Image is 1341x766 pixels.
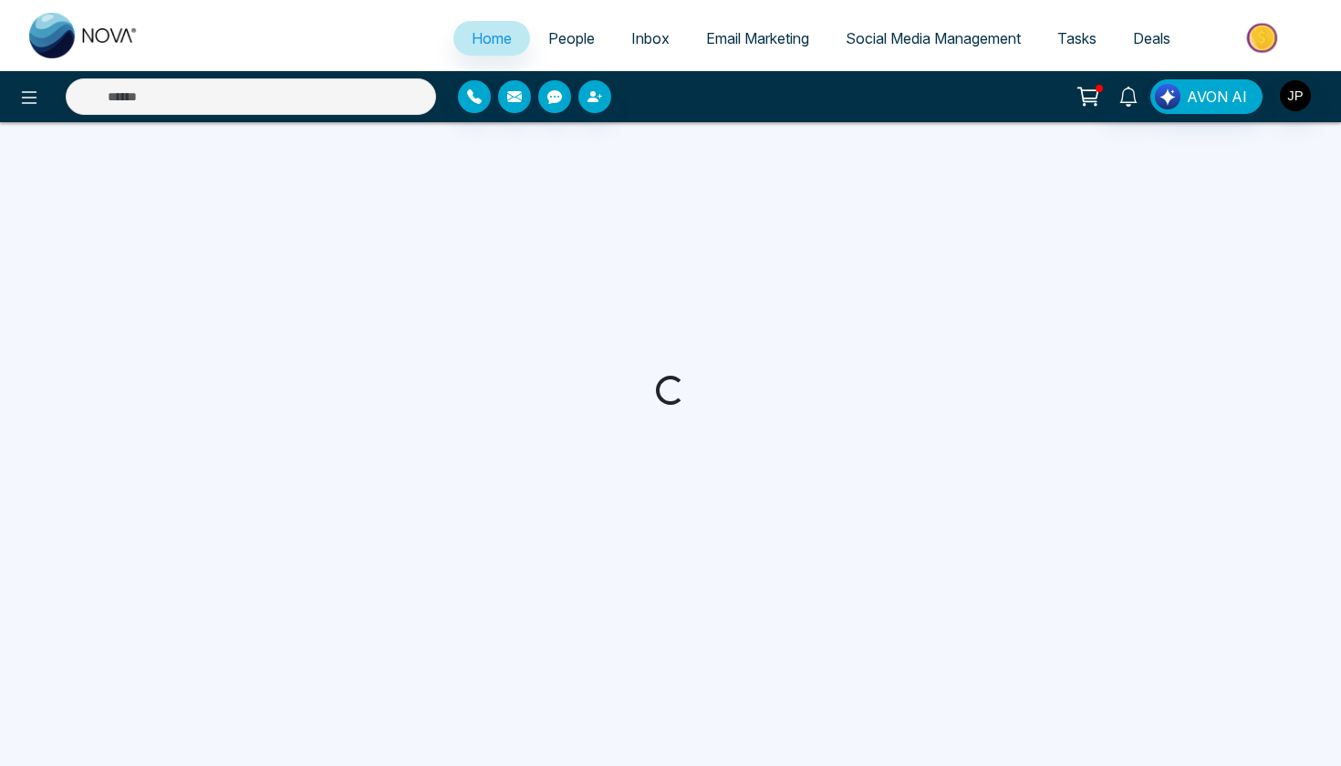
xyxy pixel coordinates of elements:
img: Lead Flow [1155,84,1180,109]
a: People [530,21,613,56]
span: Social Media Management [846,29,1021,47]
img: Nova CRM Logo [29,13,139,58]
a: Inbox [613,21,688,56]
a: Email Marketing [688,21,827,56]
span: Home [472,29,512,47]
a: Home [453,21,530,56]
span: People [548,29,595,47]
span: Tasks [1057,29,1097,47]
img: Market-place.gif [1198,17,1330,58]
button: AVON AI [1150,79,1263,114]
img: User Avatar [1280,80,1311,111]
a: Social Media Management [827,21,1039,56]
span: Email Marketing [706,29,809,47]
a: Deals [1115,21,1189,56]
a: Tasks [1039,21,1115,56]
span: Deals [1133,29,1170,47]
span: AVON AI [1187,86,1247,108]
span: Inbox [631,29,670,47]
